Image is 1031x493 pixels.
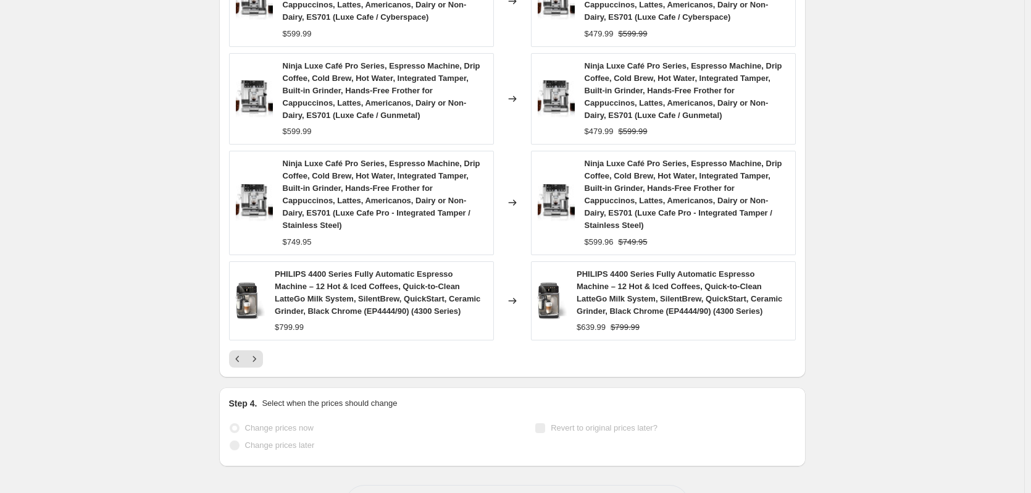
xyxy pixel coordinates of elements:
strike: $599.99 [619,125,648,138]
img: 71fx04bg6lL._AC_SL1500_80x.jpg [236,80,273,117]
span: Change prices now [245,423,314,432]
span: Change prices later [245,440,315,450]
span: Ninja Luxe Café Pro Series, Espresso Machine, Drip Coffee, Cold Brew, Hot Water, Integrated Tampe... [585,61,782,120]
div: $479.99 [585,125,614,138]
strike: $799.99 [611,321,640,334]
span: Ninja Luxe Café Pro Series, Espresso Machine, Drip Coffee, Cold Brew, Hot Water, Integrated Tampe... [283,159,480,230]
div: $479.99 [585,28,614,40]
span: Ninja Luxe Café Pro Series, Espresso Machine, Drip Coffee, Cold Brew, Hot Water, Integrated Tampe... [585,159,782,230]
img: 51QX4sAg-NL._AC_SL1080_80x.jpg [538,282,567,319]
strike: $749.95 [619,236,648,248]
span: PHILIPS 4400 Series Fully Automatic Espresso Machine – 12 Hot & Iced Coffees, Quick-to-Clean Latt... [577,269,782,316]
button: Next [246,350,263,368]
button: Previous [229,350,246,368]
p: Select when the prices should change [262,397,397,410]
span: Revert to original prices later? [551,423,657,432]
div: $599.99 [283,125,312,138]
div: $799.99 [275,321,304,334]
nav: Pagination [229,350,263,368]
img: 71fx04bg6lL._AC_SL1500_80x.jpg [538,80,575,117]
span: Ninja Luxe Café Pro Series, Espresso Machine, Drip Coffee, Cold Brew, Hot Water, Integrated Tampe... [283,61,480,120]
h2: Step 4. [229,397,257,410]
img: 51QX4sAg-NL._AC_SL1080_80x.jpg [236,282,265,319]
div: $749.95 [283,236,312,248]
strike: $599.99 [619,28,648,40]
img: 71fx04bg6lL._AC_SL1500_80x.jpg [236,184,273,221]
div: $599.96 [585,236,614,248]
img: 71fx04bg6lL._AC_SL1500_80x.jpg [538,184,575,221]
div: $639.99 [577,321,606,334]
span: PHILIPS 4400 Series Fully Automatic Espresso Machine – 12 Hot & Iced Coffees, Quick-to-Clean Latt... [275,269,480,316]
div: $599.99 [283,28,312,40]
